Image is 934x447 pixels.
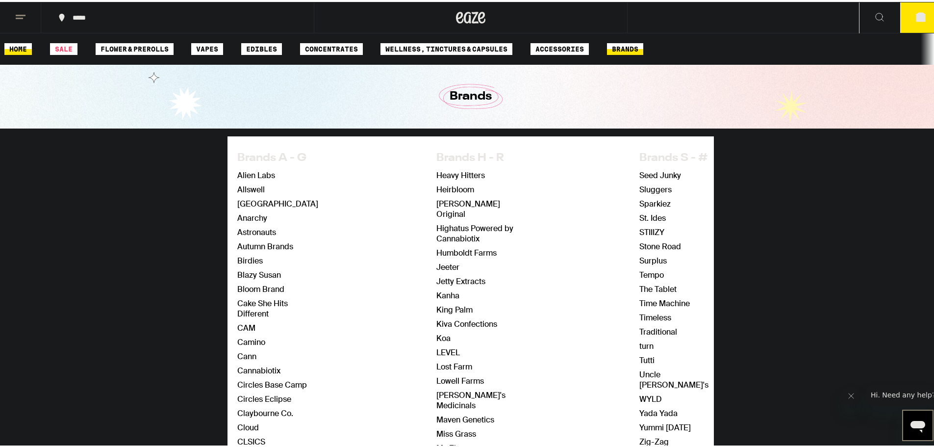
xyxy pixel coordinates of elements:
a: Circles Eclipse [237,392,291,402]
a: King Palm [436,303,473,313]
a: Jetty Extracts [436,274,485,285]
a: St. Ides [639,211,666,221]
a: Stone Road [639,239,681,250]
a: STIIIZY [639,225,664,236]
a: CONCENTRATES [300,41,363,53]
a: Bloom Brand [237,282,284,292]
a: CLSICS [237,435,265,445]
a: Cannabiotix [237,364,280,374]
a: [PERSON_NAME] Original [436,197,500,217]
a: Alien Labs [237,168,275,179]
a: Autumn Brands [237,239,293,250]
a: Lost Farm [436,360,472,370]
a: Zig-Zag [639,435,669,445]
a: BRANDS [607,41,643,53]
a: Surplus [639,254,667,264]
a: FLOWER & PREROLLS [96,41,174,53]
iframe: Close message [841,384,861,404]
a: Seed Junky [639,168,681,179]
a: Tempo [639,268,664,278]
a: Kiva Confections [436,317,497,327]
a: Kanha [436,289,459,299]
h4: Brands A - G [237,149,318,164]
h4: Brands S - # [639,149,708,164]
span: 2 [919,13,922,19]
a: Miss Grass [436,427,476,437]
a: Highatus Powered by Cannabiotix [436,221,513,242]
a: Birdies [237,254,263,264]
h1: Brands [450,86,492,103]
a: Astronauts [237,225,276,236]
a: Yummi [DATE] [639,421,691,431]
a: Blazy Susan [237,268,281,278]
a: Uncle [PERSON_NAME]'s [639,368,708,388]
a: Tutti [639,353,655,364]
a: Heavy Hitters [436,168,485,179]
h4: Brands H - R [436,149,521,164]
a: SALE [50,41,77,53]
a: Lowell Farms [436,374,484,384]
a: HOME [4,41,32,53]
a: Humboldt Farms [436,246,497,256]
a: Anarchy [237,211,267,221]
a: ACCESSORIES [530,41,589,53]
a: Sparkiez [639,197,671,207]
a: [PERSON_NAME]'s Medicinals [436,388,505,409]
a: Circles Base Camp [237,378,307,388]
a: WYLD [639,392,662,402]
a: Maven Genetics [436,413,494,423]
a: CAM [237,321,255,331]
iframe: Message from company [865,382,934,404]
a: The Tablet [639,282,677,292]
a: Time Machine [639,296,690,307]
a: turn [639,339,654,349]
a: VAPES [191,41,223,53]
a: Traditional [639,325,677,335]
span: Hi. Need any help? [6,7,71,15]
a: Sluggers [639,183,672,193]
a: [GEOGRAPHIC_DATA] [237,197,318,207]
a: Allswell [237,183,265,193]
a: Jeeter [436,260,459,270]
a: WELLNESS, TINCTURES & CAPSULES [380,41,512,53]
a: Koa [436,331,451,342]
a: Yada Yada [639,406,678,417]
a: Cann [237,349,256,360]
a: LEVEL [436,345,460,356]
a: Claybourne Co. [237,406,293,417]
a: Timeless [639,311,671,321]
iframe: Button to launch messaging window [902,408,934,439]
a: EDIBLES [241,41,282,53]
a: Camino [237,335,265,345]
a: Heirbloom [436,183,474,193]
a: Cloud [237,421,259,431]
a: Cake She Hits Different [237,296,288,317]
